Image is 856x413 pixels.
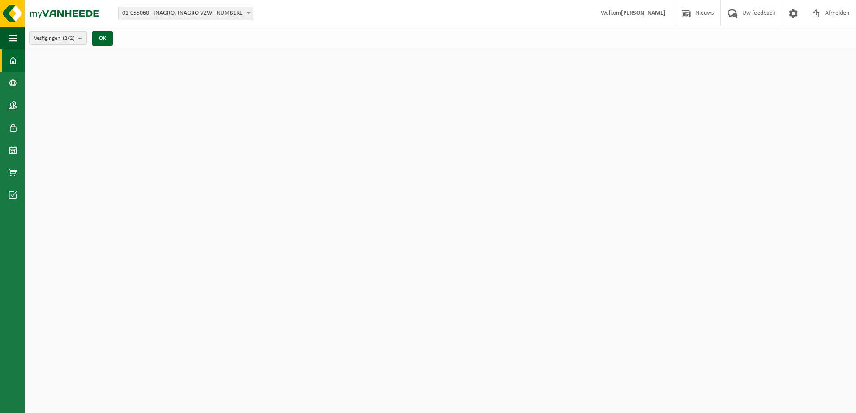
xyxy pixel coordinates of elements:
span: 01-055060 - INAGRO, INAGRO VZW - RUMBEKE [119,7,253,20]
button: Vestigingen(2/2) [29,31,87,45]
count: (2/2) [63,35,75,41]
span: 01-055060 - INAGRO, INAGRO VZW - RUMBEKE [118,7,253,20]
strong: [PERSON_NAME] [621,10,666,17]
button: OK [92,31,113,46]
span: Vestigingen [34,32,75,45]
